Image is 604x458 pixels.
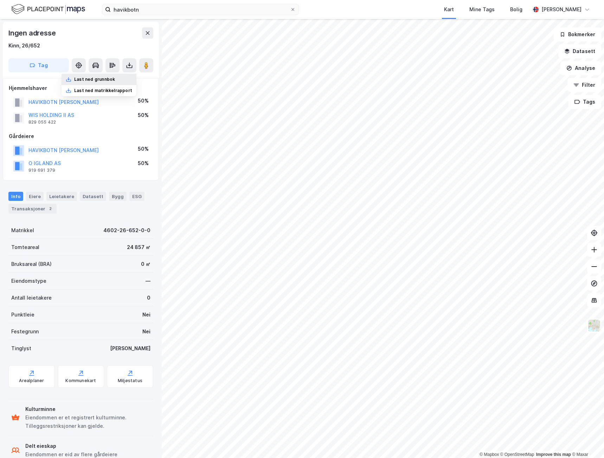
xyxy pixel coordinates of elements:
[127,243,150,251] div: 24 857 ㎡
[147,294,150,302] div: 0
[80,192,106,201] div: Datasett
[74,77,115,82] div: Last ned grunnbok
[46,192,77,201] div: Leietakere
[8,204,57,214] div: Transaksjoner
[11,260,52,268] div: Bruksareal (BRA)
[25,442,117,450] div: Delt eieskap
[138,159,149,168] div: 50%
[25,413,150,430] div: Eiendommen er et registrert kulturminne. Tilleggsrestriksjoner kan gjelde.
[142,327,150,336] div: Nei
[444,5,454,14] div: Kart
[554,27,601,41] button: Bokmerker
[142,310,150,319] div: Nei
[111,4,290,15] input: Søk på adresse, matrikkel, gårdeiere, leietakere eller personer
[9,132,153,140] div: Gårdeiere
[500,452,534,457] a: OpenStreetMap
[11,327,39,336] div: Festegrunn
[47,205,54,212] div: 2
[74,88,132,93] div: Last ned matrikkelrapport
[19,378,44,384] div: Arealplaner
[11,277,46,285] div: Eiendomstype
[141,260,150,268] div: 0 ㎡
[587,319,601,332] img: Z
[480,452,499,457] a: Mapbox
[560,61,601,75] button: Analyse
[11,294,52,302] div: Antall leietakere
[26,192,44,201] div: Eiere
[8,27,57,39] div: Ingen adresse
[11,226,34,235] div: Matrikkel
[28,168,55,173] div: 919 691 379
[110,344,150,353] div: [PERSON_NAME]
[541,5,581,14] div: [PERSON_NAME]
[510,5,522,14] div: Bolig
[65,378,96,384] div: Kommunekart
[118,378,142,384] div: Miljøstatus
[11,3,85,15] img: logo.f888ab2527a4732fd821a326f86c7f29.svg
[103,226,150,235] div: 4602-26-652-0-0
[109,192,127,201] div: Bygg
[8,58,69,72] button: Tag
[28,119,56,125] div: 829 055 422
[9,84,153,92] div: Hjemmelshaver
[138,111,149,119] div: 50%
[11,310,34,319] div: Punktleie
[567,78,601,92] button: Filter
[25,405,150,413] div: Kulturminne
[469,5,495,14] div: Mine Tags
[8,192,23,201] div: Info
[8,41,40,50] div: Kinn, 26/652
[569,424,604,458] div: Kontrollprogram for chat
[138,145,149,153] div: 50%
[569,424,604,458] iframe: Chat Widget
[146,277,150,285] div: —
[11,344,31,353] div: Tinglyst
[536,452,571,457] a: Improve this map
[568,95,601,109] button: Tags
[138,97,149,105] div: 50%
[129,192,144,201] div: ESG
[558,44,601,58] button: Datasett
[11,243,39,251] div: Tomteareal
